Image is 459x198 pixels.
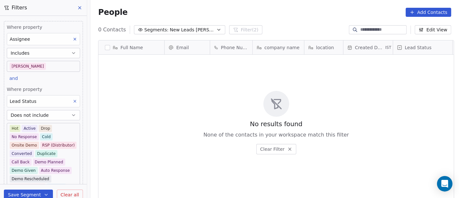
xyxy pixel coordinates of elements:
div: Full Name [98,40,164,54]
button: Add Contacts [406,8,451,17]
span: None of the contacts in your workspace match this filter [203,131,349,139]
div: company name [253,40,304,54]
div: Lead Status [393,40,453,54]
button: Filter(2) [229,25,262,34]
span: IST [385,45,392,50]
span: People [98,7,127,17]
button: Edit View [415,25,451,34]
span: Segments: [144,27,168,33]
div: location [304,40,343,54]
span: Phone Number [221,44,249,51]
span: Full Name [120,44,143,51]
span: 0 Contacts [98,26,126,34]
div: Phone Number [210,40,252,54]
span: location [316,44,334,51]
button: Clear Filter [256,144,296,154]
div: Created DateIST [343,40,393,54]
div: Email [165,40,210,54]
span: New Leads [PERSON_NAME] [170,27,215,33]
span: company name [264,44,300,51]
span: Email [176,44,189,51]
span: Created Date [355,44,384,51]
div: Open Intercom Messenger [437,176,453,192]
span: No results found [250,119,302,128]
span: Lead Status [405,44,432,51]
